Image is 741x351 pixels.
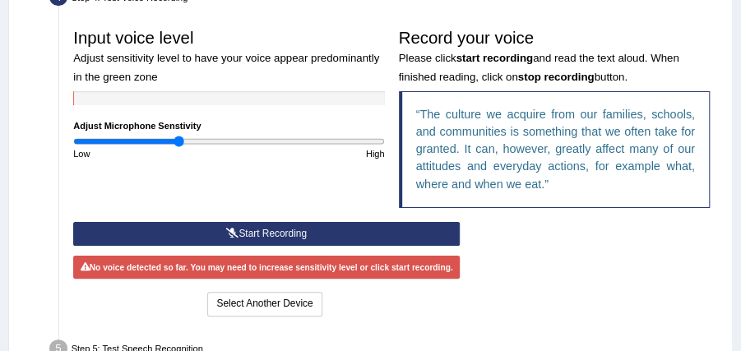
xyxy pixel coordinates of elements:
[73,222,460,246] button: Start Recording
[207,292,322,316] button: Select Another Device
[399,52,679,82] small: Please click and read the text aloud. When finished reading, click on button.
[456,52,533,64] b: start recording
[73,256,460,279] div: No voice detected so far. You may need to increase sensitivity level or click start recording.
[399,29,710,84] h3: Record your voice
[229,147,391,160] div: High
[518,71,595,83] b: stop recording
[67,147,229,160] div: Low
[73,119,201,132] label: Adjust Microphone Senstivity
[416,108,695,191] q: The culture we acquire from our families, schools, and communities is something that we often tak...
[73,52,379,82] small: Adjust sensitivity level to have your voice appear predominantly in the green zone
[73,29,384,84] h3: Input voice level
